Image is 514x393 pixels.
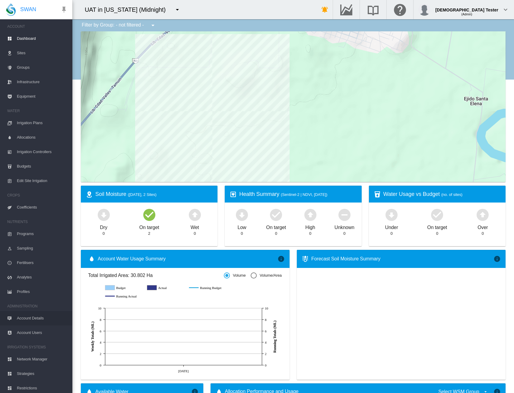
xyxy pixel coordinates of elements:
span: Coefficients [17,200,68,215]
tspan: 0 [100,363,102,367]
span: Account Water Usage Summary [98,256,278,262]
span: (Sentinel-2 | NDVI, [DATE]) [281,192,327,197]
span: Strategies [17,366,68,381]
tspan: 6 [265,329,267,333]
span: Edit Site Irrigation [17,174,68,188]
div: Water Usage vs Budget [383,190,501,198]
span: Irrigation Controllers [17,145,68,159]
div: Dry [100,222,107,231]
span: ACCOUNT [7,22,68,31]
span: Sites [17,46,68,60]
div: Soil Moisture [95,190,213,198]
md-icon: icon-information [278,255,285,263]
img: SWAN-Landscape-Logo-Colour-drop.png [6,3,16,16]
button: icon-bell-ring [319,4,331,16]
g: Actual [147,285,183,291]
div: 0 [482,231,484,236]
div: On target [139,222,159,231]
span: Budgets [17,159,68,174]
span: Profiles [17,285,68,299]
md-icon: Go to the Data Hub [339,6,354,13]
div: Filter by Group: - not filtered - [77,19,161,31]
span: IRRIGATION SYSTEMS [7,342,68,352]
div: 0 [103,231,105,236]
img: profile.jpg [418,4,430,16]
md-icon: icon-arrow-up-bold-circle [188,207,202,222]
div: UAT in [US_STATE] (Midnight) [85,5,171,14]
div: Unknown [335,222,354,231]
tspan: 10 [98,307,101,310]
md-icon: Click here for help [393,6,407,13]
tspan: 10 [265,307,268,310]
tspan: 2 [100,352,101,356]
md-icon: icon-map-marker-radius [86,191,93,198]
span: Sampling [17,241,68,256]
tspan: 2 [265,352,266,356]
div: [DEMOGRAPHIC_DATA] Tester [435,5,498,11]
span: (no. of sites) [441,192,462,197]
md-icon: icon-checkbox-marked-circle [142,207,157,222]
g: Budget [105,285,141,291]
span: Programs [17,227,68,241]
span: Equipment [17,89,68,104]
div: Low [237,222,246,231]
span: ([DATE], 2 Sites) [128,192,157,197]
div: 0 [436,231,438,236]
span: Network Manager [17,352,68,366]
md-icon: icon-arrow-down-bold-circle [235,207,249,222]
circle: Running Actual Sep 10 0 [182,364,185,366]
span: Total Irrigated Area: 30.802 Ha [88,272,224,279]
tspan: Running Totals (ML) [273,320,277,353]
md-icon: icon-minus-circle [337,207,352,222]
span: SWAN [20,6,36,13]
div: 0 [309,231,311,236]
md-radio-button: Volume/Area [251,273,282,278]
span: ADMINISTRATION [7,301,68,311]
md-icon: icon-heart-box-outline [230,191,237,198]
md-icon: icon-checkbox-marked-circle [269,207,283,222]
tspan: 4 [265,341,267,344]
span: CROPS [7,190,68,200]
md-icon: icon-arrow-up-bold-circle [475,207,490,222]
g: Running Actual [105,294,141,299]
span: Account Users [17,325,68,340]
span: NUTRIENTS [7,217,68,227]
tspan: 6 [100,329,102,333]
button: icon-menu-down [171,4,183,16]
div: 0 [194,231,196,236]
md-icon: icon-chevron-down [502,6,509,13]
div: On target [427,222,447,231]
div: 0 [391,231,393,236]
md-icon: icon-menu-down [149,22,157,29]
div: Under [385,222,398,231]
tspan: [DATE] [178,369,189,373]
span: Dashboard [17,31,68,46]
g: Running Budget [189,285,225,291]
span: Irrigation Plans [17,116,68,130]
div: 2 [148,231,150,236]
md-icon: icon-arrow-down-bold-circle [97,207,111,222]
div: 0 [343,231,345,236]
div: Forecast Soil Moisture Summary [311,256,493,262]
span: Allocations [17,130,68,145]
div: 0 [275,231,277,236]
tspan: 8 [100,318,102,322]
div: Wet [191,222,199,231]
md-icon: icon-bell-ring [321,6,328,13]
tspan: 4 [100,341,102,344]
md-radio-button: Volume [224,273,246,278]
span: Infrastructure [17,75,68,89]
md-icon: icon-water [88,255,95,263]
span: WATER [7,106,68,116]
div: Health Summary [239,190,357,198]
md-icon: icon-pin [60,6,68,13]
span: Analytes [17,270,68,285]
div: On target [266,222,286,231]
div: High [305,222,315,231]
div: 0 [241,231,243,236]
md-icon: icon-menu-down [174,6,181,13]
tspan: Weekly Totals (ML) [90,322,95,352]
span: (Admin) [462,13,472,16]
tspan: 8 [265,318,267,322]
span: Groups [17,60,68,75]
